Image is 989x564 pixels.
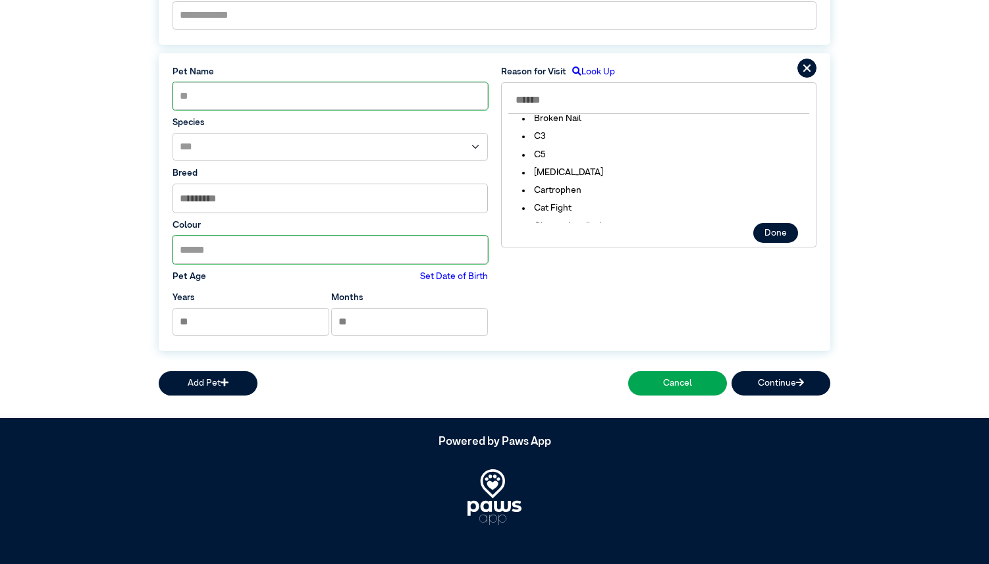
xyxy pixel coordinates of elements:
li: Cartrophen [513,184,591,197]
button: Cancel [628,371,727,396]
button: Continue [732,371,830,396]
label: Pet Name [173,65,488,78]
h5: Powered by Paws App [159,436,830,449]
li: Broken Nail [513,112,591,125]
li: [MEDICAL_DATA] [513,166,612,179]
button: Add Pet [159,371,257,396]
button: Done [753,223,798,243]
label: Species [173,116,488,129]
label: Months [331,291,363,304]
label: Breed [173,167,488,180]
img: PawsApp [468,469,521,525]
label: Set Date of Birth [420,270,488,283]
label: Look Up [566,65,615,78]
li: C3 [513,130,555,143]
label: Reason for Visit [501,65,566,78]
li: Change in toileting [513,219,621,232]
li: Cat Fight [513,201,581,215]
label: Years [173,291,195,304]
label: Pet Age [173,270,206,283]
li: C5 [513,148,554,161]
label: Colour [173,218,488,232]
